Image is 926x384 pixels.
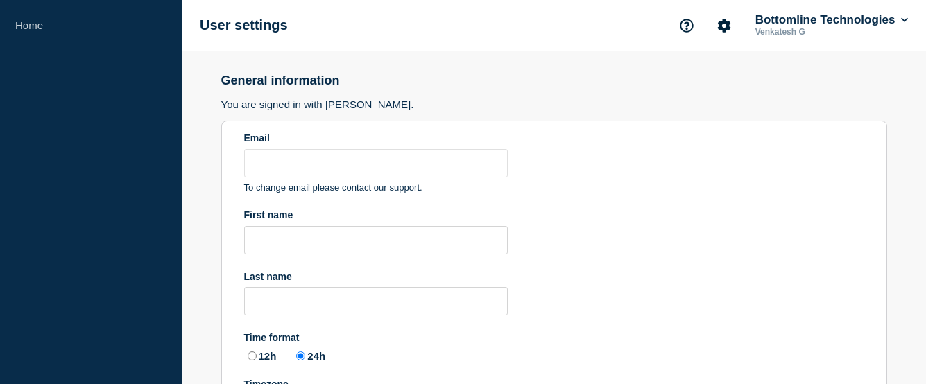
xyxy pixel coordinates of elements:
div: Time format [244,332,508,343]
input: First name [244,226,508,254]
button: Support [672,11,701,40]
button: Bottomline Technologies [753,13,911,27]
input: Last name [244,287,508,315]
div: Last name [244,271,508,282]
label: 24h [293,349,325,362]
input: 24h [296,351,305,360]
input: 12h [248,351,257,360]
h3: You are signed in with [PERSON_NAME]. [221,98,887,110]
input: Email [244,149,508,177]
div: First name [244,209,508,220]
h1: User settings [200,17,288,33]
label: 12h [244,349,277,362]
p: Venkatesh G [753,27,897,37]
button: Account settings [710,11,739,40]
h2: General information [221,73,887,88]
p: To change email please contact our support. [244,182,508,193]
div: Email [244,132,508,143]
